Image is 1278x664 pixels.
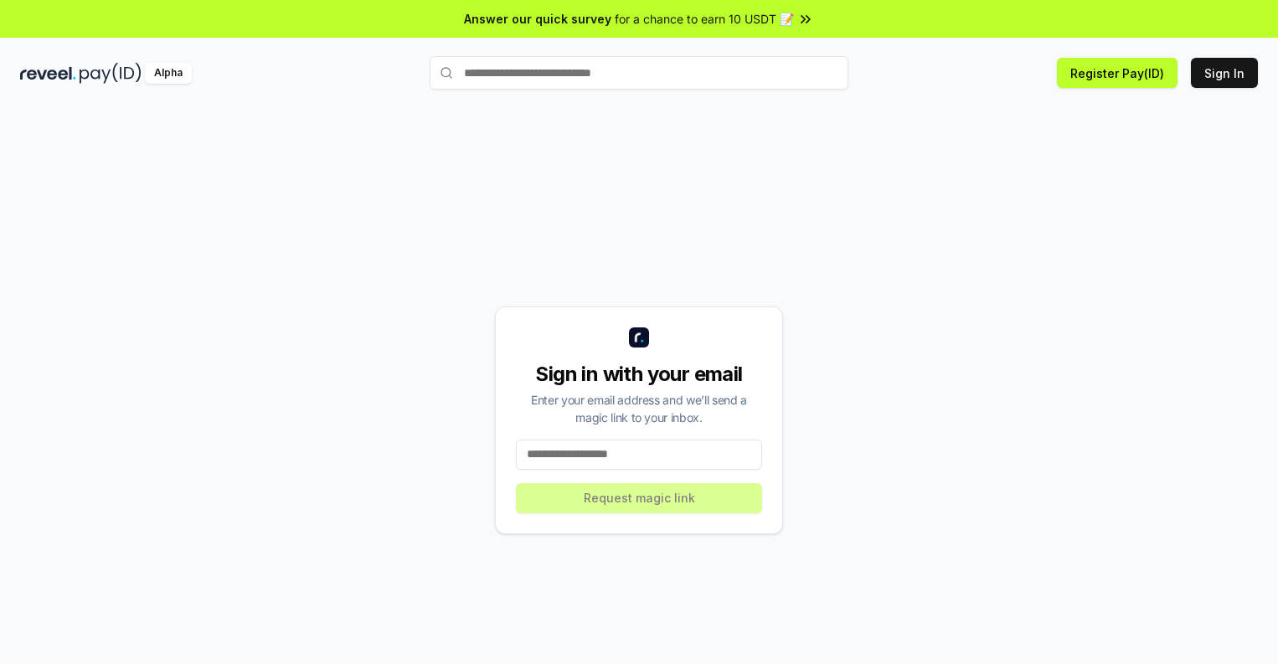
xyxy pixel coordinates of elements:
img: reveel_dark [20,63,76,84]
img: logo_small [629,327,649,347]
button: Sign In [1191,58,1258,88]
div: Alpha [145,63,192,84]
span: for a chance to earn 10 USDT 📝 [615,10,794,28]
img: pay_id [80,63,142,84]
button: Register Pay(ID) [1057,58,1178,88]
div: Enter your email address and we’ll send a magic link to your inbox. [516,391,762,426]
div: Sign in with your email [516,361,762,388]
span: Answer our quick survey [464,10,611,28]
